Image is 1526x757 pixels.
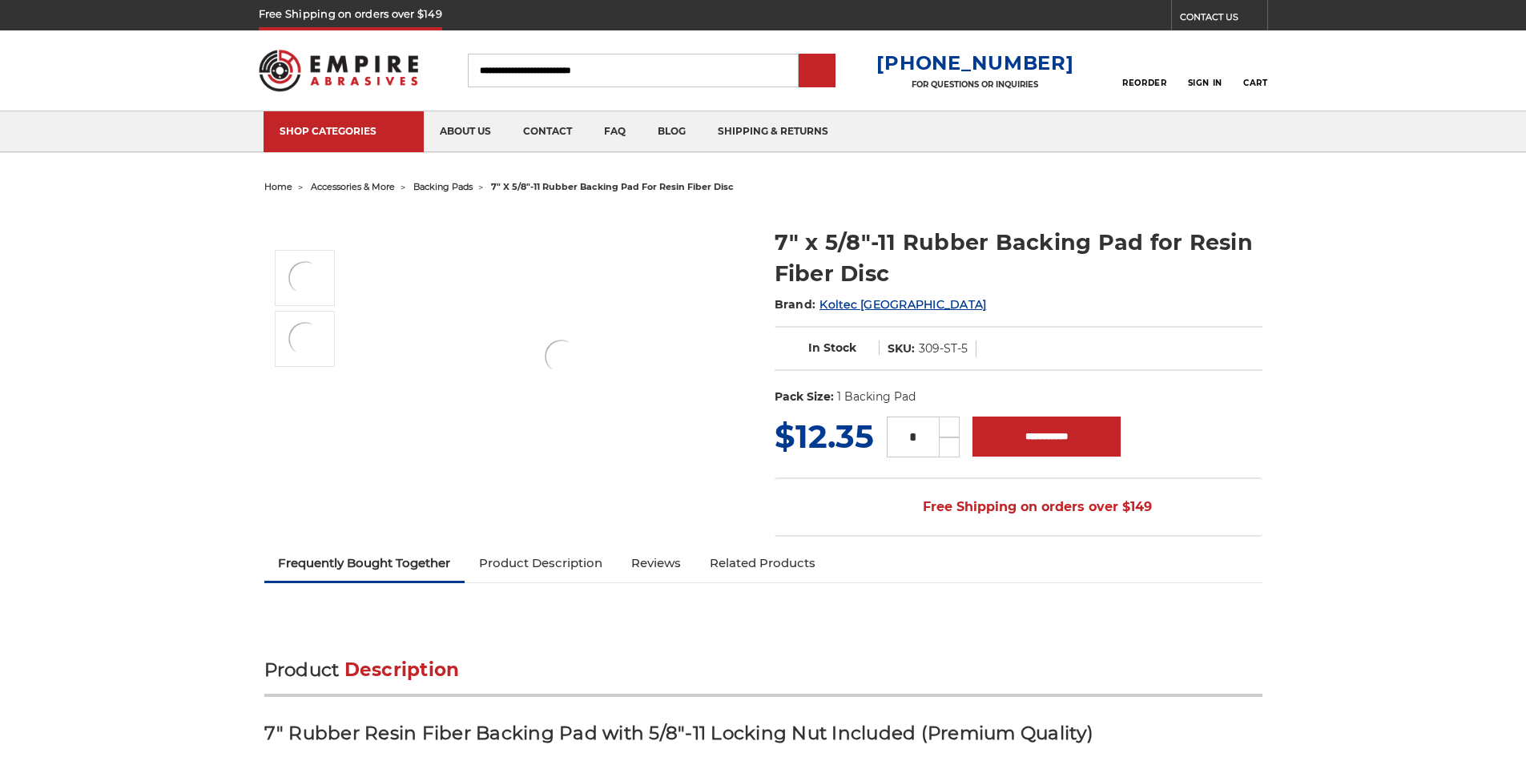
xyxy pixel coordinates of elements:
a: CONTACT US [1180,8,1267,30]
a: blog [642,111,702,152]
a: backing pads [413,181,473,192]
span: $12.35 [775,417,874,456]
h1: 7" x 5/8"-11 Rubber Backing Pad for Resin Fiber Disc [775,227,1262,289]
span: Reorder [1122,78,1166,88]
img: 7" Resin Fiber Rubber Backing Pad 5/8-11 nut [285,258,325,298]
a: home [264,181,292,192]
div: SHOP CATEGORIES [280,125,408,137]
dt: SKU: [888,340,915,357]
a: Reviews [617,546,695,581]
a: accessories & more [311,181,395,192]
dt: Pack Size: [775,389,834,405]
span: Description [344,658,460,681]
a: Product Description [465,546,617,581]
span: In Stock [808,340,856,355]
a: Related Products [695,546,830,581]
dd: 309-ST-5 [919,340,968,357]
span: Brand: [775,297,816,312]
a: contact [507,111,588,152]
span: Free Shipping on orders over $149 [884,491,1152,523]
a: faq [588,111,642,152]
strong: 7" Rubber Resin Fiber Backing Pad with 5/8"-11 Locking Nut Included (Premium Quality) [264,722,1093,744]
span: 7" x 5/8"-11 rubber backing pad for resin fiber disc [491,181,734,192]
a: [PHONE_NUMBER] [876,51,1073,74]
span: Cart [1243,78,1267,88]
p: FOR QUESTIONS OR INQUIRIES [876,79,1073,90]
a: SHOP CATEGORIES [264,111,424,152]
a: about us [424,111,507,152]
img: 7" x 5/8"-11 Rubber Backing Pad for Resin Fiber Disc [285,319,325,359]
a: Reorder [1122,53,1166,87]
span: Product [264,658,340,681]
dd: 1 Backing Pad [837,389,916,405]
a: Cart [1243,53,1267,88]
a: shipping & returns [702,111,844,152]
a: Koltec [GEOGRAPHIC_DATA] [819,297,986,312]
a: Frequently Bought Together [264,546,465,581]
span: Sign In [1188,78,1222,88]
input: Submit [801,55,833,87]
img: Empire Abrasives [259,39,419,102]
img: 7" Resin Fiber Rubber Backing Pad 5/8-11 nut [542,336,582,376]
